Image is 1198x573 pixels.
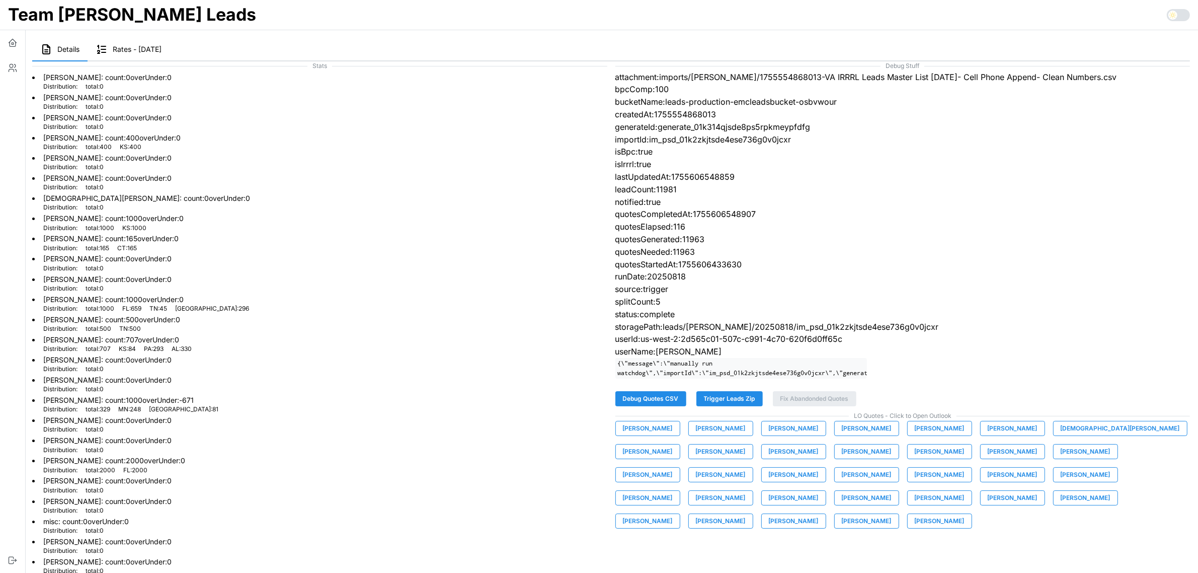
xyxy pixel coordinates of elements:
[43,163,77,172] p: Distribution:
[43,466,77,475] p: Distribution:
[43,355,172,365] p: [PERSON_NAME] : count: 0 overUnder: 0
[86,425,104,434] p: total : 0
[1053,444,1118,459] button: [PERSON_NAME]
[907,490,972,506] button: [PERSON_NAME]
[113,46,162,53] span: Rates - [DATE]
[761,490,826,506] button: [PERSON_NAME]
[688,421,753,436] button: [PERSON_NAME]
[32,61,607,71] span: Stats
[780,392,849,406] span: Fix Abandonded Quotes
[988,421,1037,436] span: [PERSON_NAME]
[615,258,1190,271] p: quotesStartedAt:1755606433630
[615,183,1190,196] p: leadCount:11981
[615,490,680,506] button: [PERSON_NAME]
[761,514,826,529] button: [PERSON_NAME]
[980,421,1045,436] button: [PERSON_NAME]
[769,491,819,505] span: [PERSON_NAME]
[43,83,77,91] p: Distribution:
[1061,421,1180,436] span: [DEMOGRAPHIC_DATA][PERSON_NAME]
[834,444,899,459] button: [PERSON_NAME]
[688,467,753,482] button: [PERSON_NAME]
[119,345,136,353] p: KS : 84
[615,345,1190,358] p: userName:[PERSON_NAME]
[43,224,77,233] p: Distribution:
[123,466,147,475] p: FL : 2000
[43,103,77,111] p: Distribution:
[86,83,104,91] p: total : 0
[43,123,77,131] p: Distribution:
[175,305,249,313] p: [GEOGRAPHIC_DATA] : 296
[915,468,965,482] span: [PERSON_NAME]
[43,183,77,192] p: Distribution:
[43,385,77,394] p: Distribution:
[86,264,104,273] p: total : 0
[117,244,137,253] p: CT : 165
[615,333,1190,345] p: userId:us-west-2:2d565c01-507c-c991-4c70-620f6d0ff65c
[615,358,867,379] code: {\"message\":\"manually run watchdog\",\"importId\":\"im_psd_01k2zkjtsde4ese736g0v0jcxr\",\"gener...
[769,445,819,459] span: [PERSON_NAME]
[86,305,114,313] p: total : 1000
[842,491,892,505] span: [PERSON_NAME]
[86,244,109,253] p: total : 165
[43,365,77,374] p: Distribution:
[86,486,104,495] p: total : 0
[43,284,77,293] p: Distribution:
[149,305,167,313] p: TN : 45
[834,467,899,482] button: [PERSON_NAME]
[623,421,673,436] span: [PERSON_NAME]
[615,196,1190,208] p: notified:true
[122,305,141,313] p: FL : 659
[86,385,104,394] p: total : 0
[980,490,1045,506] button: [PERSON_NAME]
[43,193,250,203] p: [DEMOGRAPHIC_DATA][PERSON_NAME] : count: 0 overUnder: 0
[615,321,1190,333] p: storagePath:leads/[PERSON_NAME]/20250818/im_psd_01k2zkjtsde4ese736g0v0jcxr
[1061,445,1110,459] span: [PERSON_NAME]
[769,468,819,482] span: [PERSON_NAME]
[615,61,1190,71] span: Debug Stuff
[696,391,763,406] button: Trigger Leads Zip
[615,146,1190,158] p: isBpc:true
[43,264,77,273] p: Distribution:
[623,514,673,528] span: [PERSON_NAME]
[43,395,218,405] p: [PERSON_NAME] : count: 1000 overUnder: -671
[86,547,104,555] p: total : 0
[43,325,77,333] p: Distribution:
[761,467,826,482] button: [PERSON_NAME]
[43,213,184,224] p: [PERSON_NAME] : count: 1000 overUnder: 0
[696,491,746,505] span: [PERSON_NAME]
[980,467,1045,482] button: [PERSON_NAME]
[623,392,679,406] span: Debug Quotes CSV
[43,143,77,152] p: Distribution:
[773,391,856,406] button: Fix Abandonded Quotes
[704,392,755,406] span: Trigger Leads Zip
[43,203,77,212] p: Distribution:
[615,208,1190,221] p: quotesCompletedAt:1755606548907
[43,476,172,486] p: [PERSON_NAME] : count: 0 overUnder: 0
[915,514,965,528] span: [PERSON_NAME]
[43,173,172,183] p: [PERSON_NAME] : count: 0 overUnder: 0
[43,527,77,535] p: Distribution:
[988,445,1037,459] span: [PERSON_NAME]
[1061,491,1110,505] span: [PERSON_NAME]
[615,71,1190,84] p: attachment:imports/[PERSON_NAME]/1755554868013-VA IRRRL Leads Master List [DATE]- Cell Phone Appe...
[688,490,753,506] button: [PERSON_NAME]
[615,444,680,459] button: [PERSON_NAME]
[615,411,1190,421] span: LO Quotes - Click to Open Outlook
[86,183,104,192] p: total : 0
[86,224,114,233] p: total : 1000
[86,143,112,152] p: total : 400
[43,274,172,284] p: [PERSON_NAME] : count: 0 overUnder: 0
[623,445,673,459] span: [PERSON_NAME]
[122,224,146,233] p: KS : 1000
[43,133,181,143] p: [PERSON_NAME] : count: 400 overUnder: 0
[86,123,104,131] p: total : 0
[615,391,686,406] button: Debug Quotes CSV
[86,365,104,374] p: total : 0
[615,121,1190,133] p: generateId:generate_01k314qjsde8ps5rpkmeypfdfg
[623,468,673,482] span: [PERSON_NAME]
[615,133,1190,146] p: importId:im_psd_01k2zkjtsde4ese736g0v0jcxr
[43,305,77,313] p: Distribution:
[86,284,104,293] p: total : 0
[118,405,141,414] p: MN : 248
[86,446,104,455] p: total : 0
